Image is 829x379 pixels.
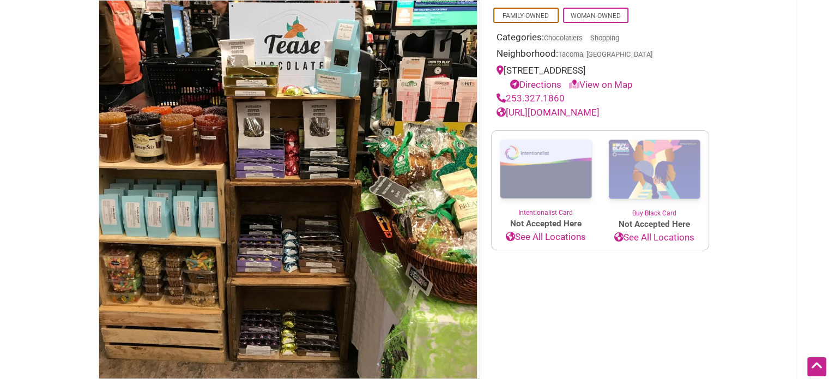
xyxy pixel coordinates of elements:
img: Buy Black Card [600,131,709,208]
a: Buy Black Card [600,131,709,218]
span: Not Accepted Here [600,218,709,231]
a: Family-Owned [503,12,549,20]
a: Intentionalist Card [492,131,600,218]
a: 253.327.1860 [497,93,565,104]
a: Woman-Owned [571,12,621,20]
a: See All Locations [492,230,600,244]
a: Shopping [590,34,619,42]
div: [STREET_ADDRESS] [497,64,704,92]
img: Intentionalist Card [492,131,600,208]
a: See All Locations [600,231,709,245]
a: Directions [510,79,561,90]
a: [URL][DOMAIN_NAME] [497,107,600,118]
div: Neighborhood: [497,47,704,64]
div: Scroll Back to Top [807,357,826,376]
span: Tacoma, [GEOGRAPHIC_DATA] [558,51,652,58]
a: View on Map [569,79,633,90]
a: Chocolatiers [544,34,583,42]
span: Not Accepted Here [492,218,600,230]
div: Categories: [497,31,704,47]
